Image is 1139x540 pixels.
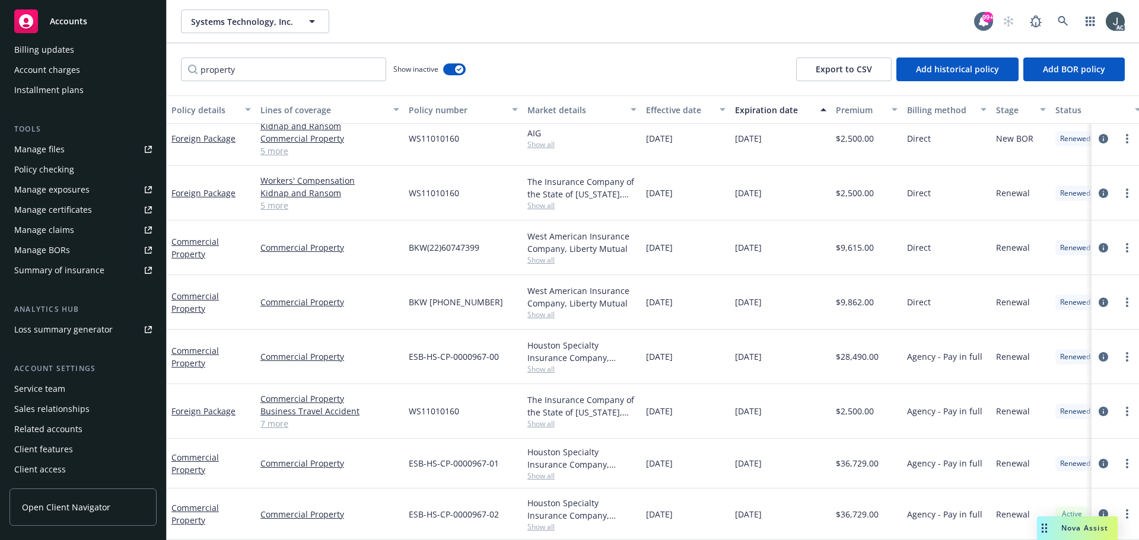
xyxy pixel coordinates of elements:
[14,400,90,418] div: Sales relationships
[260,296,399,308] a: Commercial Property
[1096,404,1111,418] a: circleInformation
[260,104,386,116] div: Lines of coverage
[171,502,219,526] a: Commercial Property
[527,418,637,429] span: Show all
[1060,458,1090,469] span: Renewed
[996,241,1030,254] span: Renewal
[1120,186,1134,200] a: more
[260,187,399,199] a: Kidnap and Ransom
[1120,241,1134,255] a: more
[1060,509,1084,519] span: Active
[1051,9,1075,33] a: Search
[996,405,1030,417] span: Renewal
[902,95,991,124] button: Billing method
[1055,104,1128,116] div: Status
[527,497,637,522] div: Houston Specialty Insurance Company, Houston Specialty Insurance Company, CRC Group
[14,140,65,159] div: Manage files
[730,95,831,124] button: Expiration date
[1096,507,1111,521] a: circleInformation
[171,405,236,417] a: Foreign Package
[982,12,993,23] div: 99+
[171,345,219,369] a: Commercial Property
[9,320,157,339] a: Loss summary generator
[907,241,931,254] span: Direct
[907,187,931,199] span: Direct
[171,290,219,314] a: Commercial Property
[735,296,762,308] span: [DATE]
[991,95,1051,124] button: Stage
[527,255,637,265] span: Show all
[9,379,157,398] a: Service team
[816,63,872,75] span: Export to CSV
[831,95,902,124] button: Premium
[996,457,1030,469] span: Renewal
[171,133,236,144] a: Foreign Package
[14,200,92,219] div: Manage certificates
[735,508,762,520] span: [DATE]
[836,187,874,199] span: $2,500.00
[9,180,157,199] span: Manage exposures
[1096,295,1111,309] a: circleInformation
[260,405,399,417] a: Business Travel Accident
[181,57,386,81] input: Filter by keyword...
[996,187,1030,199] span: Renewal
[907,132,931,145] span: Direct
[1096,186,1111,200] a: circleInformation
[646,187,673,199] span: [DATE]
[996,508,1030,520] span: Renewal
[836,241,874,254] span: $9,615.00
[409,132,459,145] span: WS11010160
[527,522,637,532] span: Show all
[14,440,73,459] div: Client features
[393,64,438,74] span: Show inactive
[646,457,673,469] span: [DATE]
[9,420,157,439] a: Related accounts
[260,241,399,254] a: Commercial Property
[9,221,157,239] a: Manage claims
[646,405,673,417] span: [DATE]
[14,460,66,479] div: Client access
[409,241,479,254] span: BKW(22)60747399
[907,104,973,116] div: Billing method
[1078,9,1102,33] a: Switch app
[50,17,87,26] span: Accounts
[646,104,712,116] div: Effective date
[9,440,157,459] a: Client features
[260,145,399,157] a: 5 more
[907,296,931,308] span: Direct
[9,200,157,219] a: Manage certificates
[22,501,110,513] span: Open Client Navigator
[9,400,157,418] a: Sales relationships
[1060,297,1090,308] span: Renewed
[907,457,982,469] span: Agency - Pay in full
[1037,516,1052,540] div: Drag to move
[916,63,999,75] span: Add historical policy
[1060,352,1090,362] span: Renewed
[907,508,982,520] span: Agency - Pay in full
[260,199,399,212] a: 5 more
[735,104,813,116] div: Expiration date
[181,9,329,33] button: Systems Technology, Inc.
[527,446,637,471] div: Houston Specialty Insurance Company, Houston Specialty Insurance Company, CRC Group
[9,261,157,280] a: Summary of insurance
[996,350,1030,363] span: Renewal
[527,200,637,210] span: Show all
[256,95,404,124] button: Lines of coverage
[1120,295,1134,309] a: more
[1060,242,1090,253] span: Renewed
[836,405,874,417] span: $2,500.00
[1120,456,1134,471] a: more
[527,309,637,319] span: Show all
[1061,523,1108,533] span: Nova Assist
[260,457,399,469] a: Commercial Property
[9,140,157,159] a: Manage files
[996,104,1033,116] div: Stage
[404,95,523,124] button: Policy number
[796,57,892,81] button: Export to CSV
[1024,9,1048,33] a: Report a Bug
[641,95,730,124] button: Effective date
[735,405,762,417] span: [DATE]
[527,175,637,200] div: The Insurance Company of the State of [US_STATE], AIG
[171,104,238,116] div: Policy details
[9,241,157,260] a: Manage BORs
